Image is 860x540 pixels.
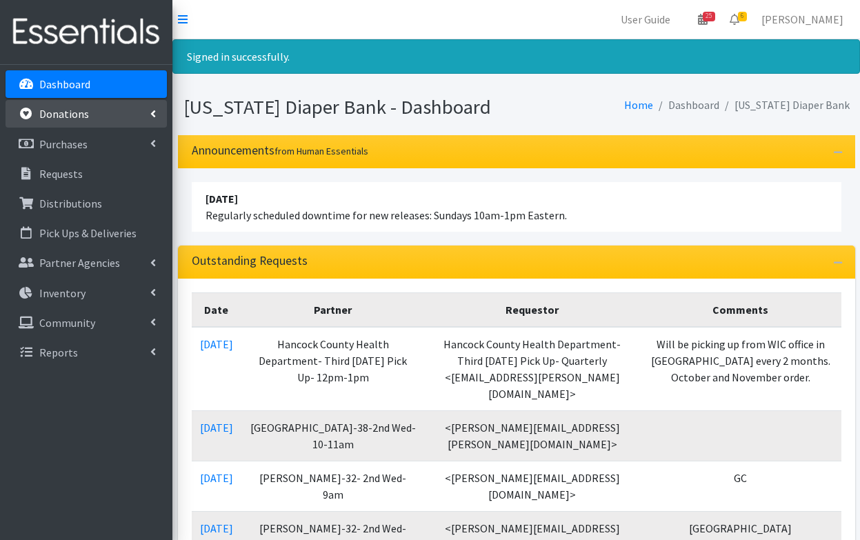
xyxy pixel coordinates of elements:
[6,130,167,158] a: Purchases
[192,143,368,158] h3: Announcements
[738,12,747,21] span: 6
[6,219,167,247] a: Pick Ups & Deliveries
[425,292,640,327] th: Requestor
[192,182,841,232] li: Regularly scheduled downtime for new releases: Sundays 10am-1pm Eastern.
[183,95,512,119] h1: [US_STATE] Diaper Bank - Dashboard
[640,461,841,511] td: GC
[610,6,681,33] a: User Guide
[624,98,653,112] a: Home
[274,145,368,157] small: from Human Essentials
[719,6,750,33] a: 6
[6,100,167,128] a: Donations
[6,339,167,366] a: Reports
[6,309,167,337] a: Community
[200,521,233,535] a: [DATE]
[425,461,640,511] td: <[PERSON_NAME][EMAIL_ADDRESS][DOMAIN_NAME]>
[39,137,88,151] p: Purchases
[192,254,308,268] h3: Outstanding Requests
[39,346,78,359] p: Reports
[640,327,841,411] td: Will be picking up from WIC office in [GEOGRAPHIC_DATA] every 2 months. October and November order.
[39,286,86,300] p: Inventory
[653,95,719,115] li: Dashboard
[39,197,102,210] p: Distributions
[39,226,137,240] p: Pick Ups & Deliveries
[200,421,233,434] a: [DATE]
[39,107,89,121] p: Donations
[6,9,167,55] img: HumanEssentials
[719,95,850,115] li: [US_STATE] Diaper Bank
[425,410,640,461] td: <[PERSON_NAME][EMAIL_ADDRESS][PERSON_NAME][DOMAIN_NAME]>
[200,337,233,351] a: [DATE]
[6,249,167,277] a: Partner Agencies
[39,77,90,91] p: Dashboard
[6,190,167,217] a: Distributions
[241,461,425,511] td: [PERSON_NAME]-32- 2nd Wed- 9am
[640,292,841,327] th: Comments
[39,167,83,181] p: Requests
[200,471,233,485] a: [DATE]
[6,160,167,188] a: Requests
[687,6,719,33] a: 25
[39,316,95,330] p: Community
[192,292,241,327] th: Date
[241,292,425,327] th: Partner
[206,192,238,206] strong: [DATE]
[6,279,167,307] a: Inventory
[39,256,120,270] p: Partner Agencies
[6,70,167,98] a: Dashboard
[172,39,860,74] div: Signed in successfully.
[750,6,854,33] a: [PERSON_NAME]
[241,410,425,461] td: [GEOGRAPHIC_DATA]-38-2nd Wed-10-11am
[241,327,425,411] td: Hancock County Health Department- Third [DATE] Pick Up- 12pm-1pm
[425,327,640,411] td: Hancock County Health Department- Third [DATE] Pick Up- Quarterly <[EMAIL_ADDRESS][PERSON_NAME][D...
[703,12,715,21] span: 25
